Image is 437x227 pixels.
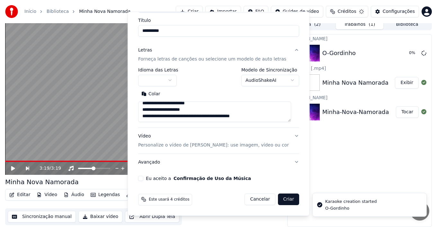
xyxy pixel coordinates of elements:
[174,176,251,180] button: Eu aceito a
[149,197,189,202] span: Este usará 4 créditos
[138,67,299,127] div: LetrasForneça letras de canções ou selecione um modelo de auto letras
[138,154,299,170] button: Avançado
[146,176,251,180] label: Eu aceito a
[138,56,286,62] p: Forneça letras de canções ou selecione um modelo de auto letras
[241,67,299,72] label: Modelo de Sincronização
[138,18,299,22] label: Título
[138,67,178,72] label: Idioma das Letras
[138,42,299,67] button: LetrasForneça letras de canções ou selecione um modelo de auto letras
[138,142,289,148] p: Personalize o vídeo de [PERSON_NAME]: use imagem, vídeo ou cor
[138,128,299,153] button: VídeoPersonalize o vídeo de [PERSON_NAME]: use imagem, vídeo ou cor
[138,89,164,99] button: Colar
[245,194,275,205] button: Cancelar
[278,194,299,205] button: Criar
[138,133,289,148] div: Vídeo
[138,47,152,53] div: Letras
